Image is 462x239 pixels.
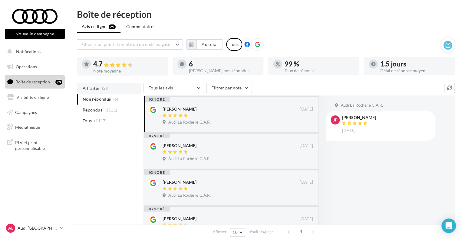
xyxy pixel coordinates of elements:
[83,118,92,124] span: Tous
[230,228,245,237] button: 10
[441,218,456,233] div: Open Intercom Messenger
[233,230,238,235] span: 10
[93,69,163,73] div: Note moyenne
[5,222,65,234] a: AL Audi [GEOGRAPHIC_DATA]
[380,69,450,73] div: Délai de réponse moyen
[15,124,40,130] span: Médiathèque
[15,109,37,115] span: Campagnes
[8,225,13,231] span: AL
[189,69,259,73] div: [PERSON_NAME] non répondus
[4,45,64,58] button: Notifications
[4,121,66,134] a: Médiathèque
[300,107,313,112] span: [DATE]
[83,107,102,113] span: Répondus
[4,60,66,73] a: Opérations
[186,39,223,50] button: Au total
[93,61,163,68] div: 4.7
[300,180,313,185] span: [DATE]
[94,118,107,123] span: (1117)
[196,39,223,50] button: Au total
[126,24,155,30] span: Commentaires
[213,229,226,235] span: Afficher
[4,136,66,154] a: PLV et print personnalisable
[144,170,170,175] div: ignoré
[285,69,354,73] div: Taux de réponse
[333,117,338,123] span: Jp
[296,227,306,237] span: 1
[163,143,196,149] div: [PERSON_NAME]
[144,97,170,102] div: ignoré
[206,83,252,93] button: Filtrer par note
[226,38,242,51] div: Tous
[83,85,100,91] span: A traiter
[102,86,110,91] span: (29)
[249,229,274,235] span: résultats/page
[149,85,173,90] span: Tous les avis
[104,108,117,112] span: (1111)
[163,179,196,185] div: [PERSON_NAME]
[342,115,376,120] div: [PERSON_NAME]
[15,79,50,84] span: Boîte de réception
[18,225,58,231] p: Audi [GEOGRAPHIC_DATA]
[168,120,210,125] span: Audi La Rochelle C.A.R.
[163,106,196,112] div: [PERSON_NAME]
[168,193,210,198] span: Audi La Rochelle C.A.R.
[189,61,259,67] div: 6
[15,138,62,151] span: PLV et print personnalisable
[4,106,66,119] a: Campagnes
[77,10,455,19] div: Boîte de réception
[55,80,62,85] div: 29
[341,103,383,108] span: Audi La Rochelle C.A.R.
[168,156,210,162] span: Audi La Rochelle C.A.R.
[16,49,41,54] span: Notifications
[16,95,49,100] span: Visibilité en ligne
[4,91,66,104] a: Visibilité en ligne
[5,29,65,39] button: Nouvelle campagne
[4,75,66,88] a: Boîte de réception29
[144,207,170,212] div: ignoré
[342,128,355,134] span: [DATE]
[300,216,313,222] span: [DATE]
[163,216,196,222] div: [PERSON_NAME]
[77,39,183,50] button: Choisir un point de vente ou un code magasin
[144,83,204,93] button: Tous les avis
[144,134,170,138] div: ignoré
[285,61,354,67] div: 99 %
[380,61,450,67] div: 1,5 jours
[16,64,37,69] span: Opérations
[300,143,313,149] span: [DATE]
[82,42,172,47] span: Choisir un point de vente ou un code magasin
